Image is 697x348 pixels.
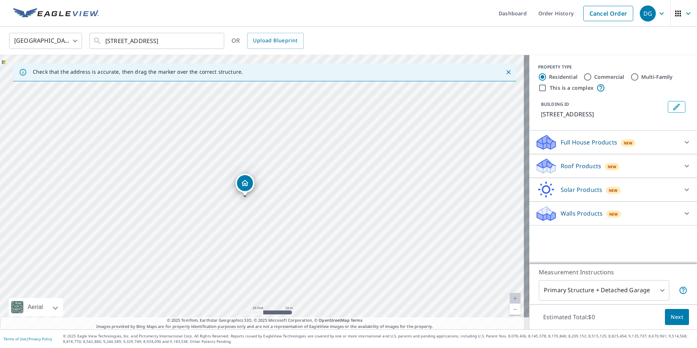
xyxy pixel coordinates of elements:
label: Residential [549,73,577,81]
p: Measurement Instructions [539,268,688,277]
input: Search by address or latitude-longitude [105,31,209,51]
button: Close [504,67,513,77]
span: Your report will include the primary structure and a detached garage if one exists. [679,286,688,295]
span: Next [671,313,683,322]
p: Estimated Total: $0 [537,309,601,325]
p: Solar Products [561,185,602,194]
p: | [4,337,52,341]
button: Next [665,309,689,325]
p: Roof Products [561,162,601,170]
span: New [609,187,618,193]
span: New [608,164,617,170]
div: Solar ProductsNew [535,181,691,198]
span: New [624,140,633,146]
div: Full House ProductsNew [535,134,691,151]
div: DG [640,5,656,22]
p: BUILDING ID [541,101,569,107]
p: Walls Products [561,209,603,218]
p: [STREET_ADDRESS] [541,110,665,119]
img: EV Logo [13,8,99,19]
div: OR [231,33,304,49]
div: Walls ProductsNew [535,205,691,222]
a: Current Level 20, Zoom In Disabled [510,293,521,304]
div: PROPERTY TYPE [538,64,688,70]
a: Upload Blueprint [247,33,303,49]
span: © 2025 TomTom, Earthstar Geographics SIO, © 2025 Microsoft Corporation, © [167,317,363,324]
div: Dropped pin, building 1, Residential property, 1014 Walnut St Louisville, GA 30434 [235,174,254,196]
button: Edit building 1 [668,101,685,113]
a: Current Level 20, Zoom Out [510,304,521,315]
label: Multi-Family [641,73,673,81]
div: [GEOGRAPHIC_DATA] [9,31,82,51]
a: Terms [351,317,363,323]
p: Full House Products [561,138,617,147]
label: Commercial [594,73,624,81]
div: Roof ProductsNew [535,157,691,175]
p: Check that the address is accurate, then drag the marker over the correct structure. [33,69,243,75]
div: Primary Structure + Detached Garage [539,280,669,301]
div: Aerial [26,298,45,316]
span: Upload Blueprint [253,36,297,45]
label: This is a complex [550,84,593,92]
a: Privacy Policy [28,336,52,341]
p: © 2025 Eagle View Technologies, Inc. and Pictometry International Corp. All Rights Reserved. Repo... [63,333,693,344]
a: OpenStreetMap [319,317,349,323]
a: Terms of Use [4,336,26,341]
a: Cancel Order [583,6,633,21]
div: Aerial [9,298,63,316]
span: New [609,211,618,217]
